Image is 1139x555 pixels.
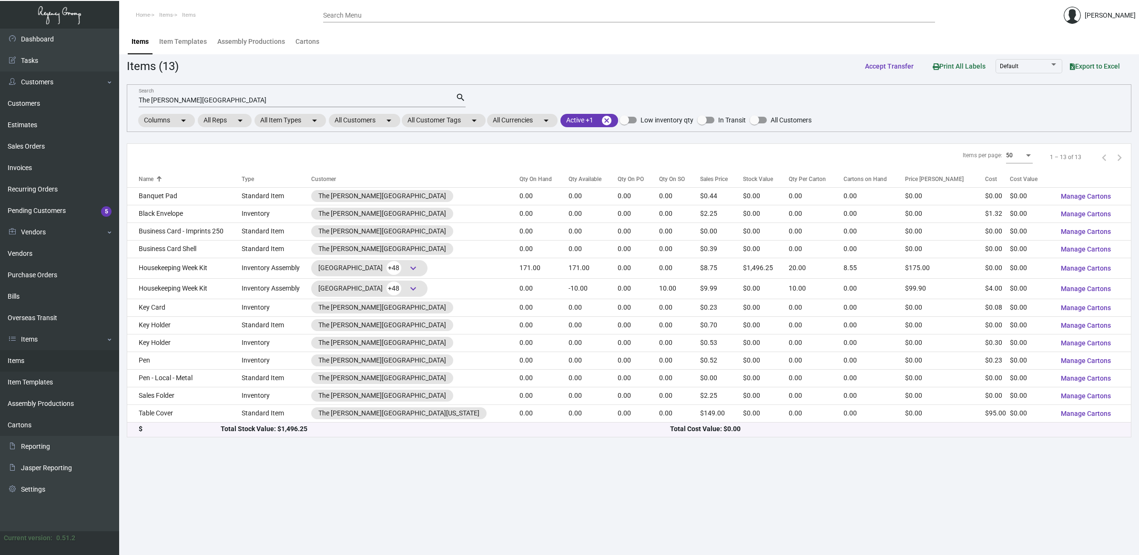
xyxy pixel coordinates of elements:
[139,175,153,183] div: Name
[127,205,242,222] td: Black Envelope
[127,334,242,352] td: Key Holder
[700,175,728,183] div: Sales Price
[985,387,1010,404] td: $0.00
[254,114,326,127] mat-chip: All Item Types
[743,334,789,352] td: $0.00
[743,240,789,258] td: $0.00
[865,62,914,70] span: Accept Transfer
[659,369,700,387] td: 0.00
[569,205,618,222] td: 0.00
[56,533,75,543] div: 0.51.2
[844,258,905,278] td: 8.55
[659,278,700,299] td: 10.00
[789,175,826,183] div: Qty Per Carton
[221,424,670,434] div: Total Stock Value: $1,496.25
[1053,241,1119,258] button: Manage Cartons
[1053,387,1119,404] button: Manage Cartons
[1053,188,1119,205] button: Manage Cartons
[1053,299,1119,316] button: Manage Cartons
[789,404,843,422] td: 0.00
[519,258,568,278] td: 171.00
[1061,304,1111,312] span: Manage Cartons
[985,316,1010,334] td: $0.00
[659,352,700,369] td: 0.00
[641,114,693,126] span: Low inventory qty
[1010,222,1053,240] td: $0.00
[127,222,242,240] td: Business Card - Imprints 250
[242,352,311,369] td: Inventory
[844,404,905,422] td: 0.00
[127,352,242,369] td: Pen
[127,187,242,205] td: Banquet Pad
[519,222,568,240] td: 0.00
[468,115,480,126] mat-icon: arrow_drop_down
[569,278,618,299] td: -10.00
[1010,278,1053,299] td: $0.00
[569,175,618,183] div: Qty Available
[1010,352,1053,369] td: $0.00
[1010,187,1053,205] td: $0.00
[1061,245,1111,253] span: Manage Cartons
[569,316,618,334] td: 0.00
[234,115,246,126] mat-icon: arrow_drop_down
[1010,299,1053,316] td: $0.00
[700,387,743,404] td: $2.25
[905,205,985,222] td: $0.00
[519,205,568,222] td: 0.00
[985,278,1010,299] td: $4.00
[844,352,905,369] td: 0.00
[1010,205,1053,222] td: $0.00
[318,226,446,236] div: The [PERSON_NAME][GEOGRAPHIC_DATA]
[569,187,618,205] td: 0.00
[1061,339,1111,347] span: Manage Cartons
[700,316,743,334] td: $0.70
[318,373,446,383] div: The [PERSON_NAME][GEOGRAPHIC_DATA]
[242,205,311,222] td: Inventory
[985,334,1010,352] td: $0.30
[618,369,659,387] td: 0.00
[318,209,446,219] div: The [PERSON_NAME][GEOGRAPHIC_DATA]
[127,240,242,258] td: Business Card Shell
[844,222,905,240] td: 0.00
[127,316,242,334] td: Key Holder
[519,352,568,369] td: 0.00
[1006,152,1033,159] mat-select: Items per page:
[242,299,311,316] td: Inventory
[159,12,173,18] span: Items
[1053,223,1119,240] button: Manage Cartons
[789,240,843,258] td: 0.00
[242,369,311,387] td: Standard Item
[985,240,1010,258] td: $0.00
[1061,357,1111,364] span: Manage Cartons
[743,187,789,205] td: $0.00
[905,316,985,334] td: $0.00
[844,387,905,404] td: 0.00
[601,115,612,126] mat-icon: cancel
[700,187,743,205] td: $0.44
[618,352,659,369] td: 0.00
[569,258,618,278] td: 171.00
[311,171,520,187] th: Customer
[789,334,843,352] td: 0.00
[309,115,320,126] mat-icon: arrow_drop_down
[743,352,789,369] td: $0.00
[560,114,618,127] mat-chip: Active +1
[905,334,985,352] td: $0.00
[139,424,221,434] div: $
[318,391,446,401] div: The [PERSON_NAME][GEOGRAPHIC_DATA]
[1000,63,1018,70] span: Default
[743,404,789,422] td: $0.00
[132,37,149,47] div: Items
[1061,374,1111,382] span: Manage Cartons
[985,222,1010,240] td: $0.00
[905,175,985,183] div: Price [PERSON_NAME]
[407,283,419,294] span: keyboard_arrow_down
[844,175,905,183] div: Cartons on Hand
[318,261,420,275] div: [GEOGRAPHIC_DATA]
[1010,334,1053,352] td: $0.00
[905,240,985,258] td: $0.00
[659,187,700,205] td: 0.00
[127,404,242,422] td: Table Cover
[985,258,1010,278] td: $0.00
[1053,280,1119,297] button: Manage Cartons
